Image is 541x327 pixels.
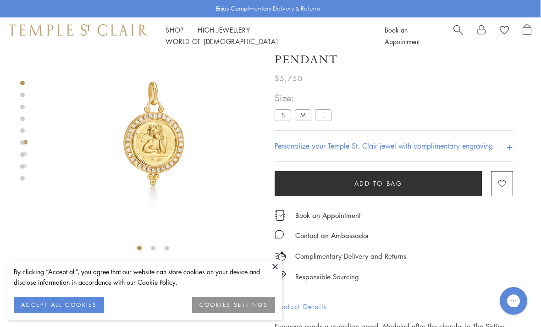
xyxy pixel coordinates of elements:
div: Responsible Sourcing [295,271,359,283]
a: World of [DEMOGRAPHIC_DATA]World of [DEMOGRAPHIC_DATA] [166,37,278,46]
a: High JewelleryHigh Jewellery [198,25,250,34]
a: Open Shopping Bag [523,24,531,47]
button: COOKIES SETTINGS [192,297,275,313]
p: Complimentary Delivery and Returns [295,250,406,262]
img: Temple St. Clair [9,24,147,35]
h4: + [507,138,513,155]
a: ShopShop [166,25,184,34]
span: Size: [275,90,335,105]
img: AP16-PAVE [45,27,261,242]
img: icon_appointment.svg [275,210,286,221]
div: Product gallery navigation [23,138,28,176]
img: icon_delivery.svg [275,250,286,262]
iframe: Gorgias live chat messenger [495,284,532,318]
nav: Main navigation [166,24,364,47]
span: $5,750 [275,72,303,84]
a: Book an Appointment [385,25,420,46]
label: S [275,109,291,121]
h4: Personalize your Temple St. Clair jewel with complimentary engraving [275,140,493,151]
a: View Wishlist [500,24,509,38]
button: Product Details [275,296,513,317]
span: Add to bag [354,178,403,188]
div: By clicking “Accept all”, you agree that our website can store cookies on your device and disclos... [14,266,275,288]
div: Contact an Ambassador [295,230,369,241]
label: M [295,109,311,121]
img: MessageIcon-01_2.svg [275,230,284,239]
button: Add to bag [275,171,482,196]
p: Enjoy Complimentary Delivery & Returns [216,4,320,13]
a: Search [453,24,463,47]
label: L [315,109,331,121]
a: Book an Appointment [295,210,361,220]
button: ACCEPT ALL COOKIES [14,297,104,313]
